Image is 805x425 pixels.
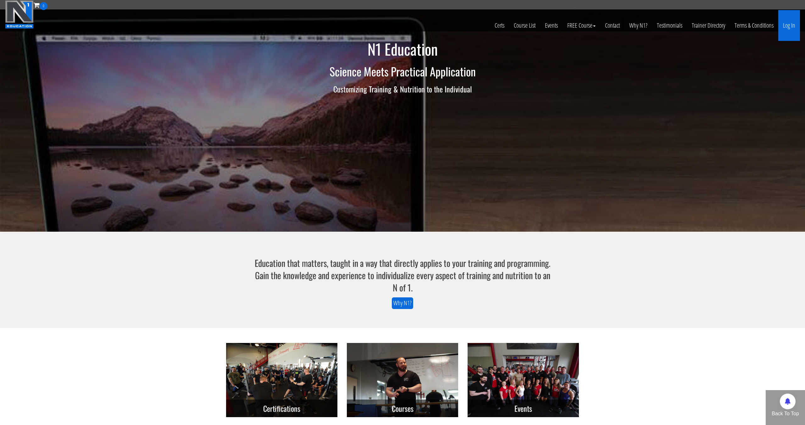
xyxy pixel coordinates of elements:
[219,85,586,93] h3: Customizing Training & Nutrition to the Individual
[226,343,337,417] img: n1-certifications
[219,65,586,78] h2: Science Meets Practical Application
[468,400,579,417] h3: Events
[625,10,652,41] a: Why N1?
[563,10,600,41] a: FREE Course
[392,297,413,309] a: Why N1?
[778,10,800,41] a: Log In
[253,257,552,294] h3: Education that matters, taught in a way that directly applies to your training and programming. G...
[730,10,778,41] a: Terms & Conditions
[490,10,509,41] a: Certs
[600,10,625,41] a: Contact
[34,1,47,9] a: 0
[652,10,687,41] a: Testimonials
[40,2,47,10] span: 0
[219,41,586,58] h1: N1 Education
[540,10,563,41] a: Events
[468,343,579,417] img: n1-events
[347,343,458,417] img: n1-courses
[347,400,458,417] h3: Courses
[5,0,34,29] img: n1-education
[226,400,337,417] h3: Certifications
[687,10,730,41] a: Trainer Directory
[509,10,540,41] a: Course List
